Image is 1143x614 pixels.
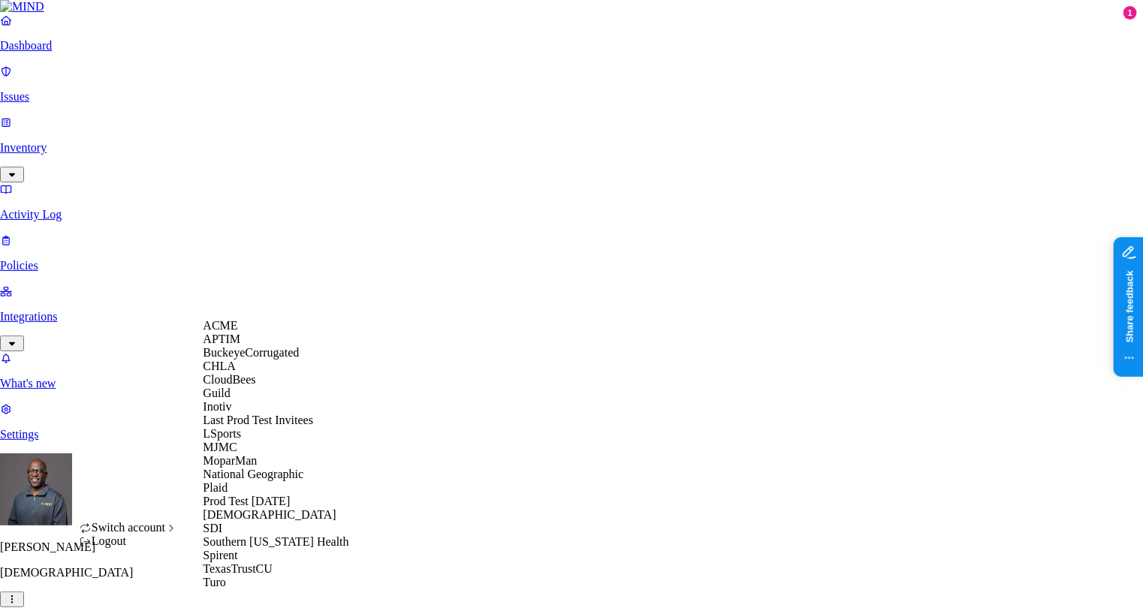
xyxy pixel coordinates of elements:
[203,468,303,480] span: National Geographic
[203,360,236,372] span: CHLA
[203,333,240,345] span: APTIM
[203,522,222,534] span: SDI
[203,454,257,467] span: MoparMan
[203,441,237,453] span: MJMC
[203,400,231,413] span: Inotiv
[203,549,237,561] span: Spirent
[203,481,228,494] span: Plaid
[80,534,178,548] div: Logout
[203,576,226,588] span: Turo
[203,346,299,359] span: BuckeyeCorrugated
[203,508,336,521] span: [DEMOGRAPHIC_DATA]
[203,562,273,575] span: TexasTrustCU
[203,319,237,332] span: ACME
[203,387,230,399] span: Guild
[92,521,165,534] span: Switch account
[203,495,290,507] span: Prod Test [DATE]
[203,414,313,426] span: Last Prod Test Invitees
[203,427,241,440] span: LSports
[203,373,255,386] span: CloudBees
[203,535,348,548] span: Southern [US_STATE] Health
